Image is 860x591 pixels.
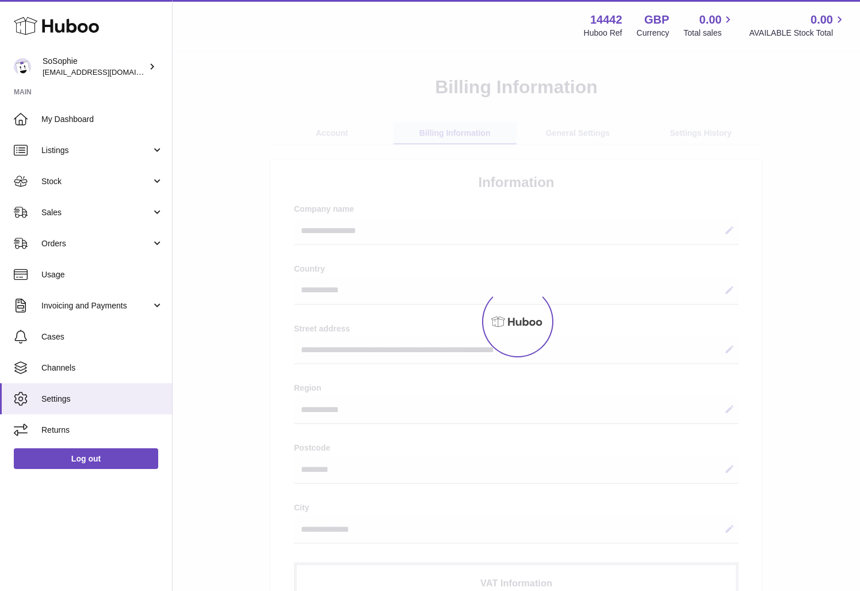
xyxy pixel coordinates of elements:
span: Settings [41,394,163,405]
a: Log out [14,448,158,469]
div: Huboo Ref [584,28,622,39]
a: 0.00 Total sales [683,12,735,39]
span: 0.00 [700,12,722,28]
span: My Dashboard [41,114,163,125]
img: info@thebigclick.co.uk [14,58,31,75]
span: Usage [41,269,163,280]
strong: 14442 [590,12,622,28]
span: AVAILABLE Stock Total [749,28,846,39]
span: Total sales [683,28,735,39]
span: Sales [41,207,151,218]
span: Cases [41,331,163,342]
span: [EMAIL_ADDRESS][DOMAIN_NAME] [43,67,169,77]
div: Currency [637,28,670,39]
span: Returns [41,425,163,436]
span: 0.00 [811,12,833,28]
span: Orders [41,238,151,249]
strong: GBP [644,12,669,28]
div: SoSophie [43,56,146,78]
span: Invoicing and Payments [41,300,151,311]
span: Channels [41,363,163,373]
span: Listings [41,145,151,156]
a: 0.00 AVAILABLE Stock Total [749,12,846,39]
span: Stock [41,176,151,187]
